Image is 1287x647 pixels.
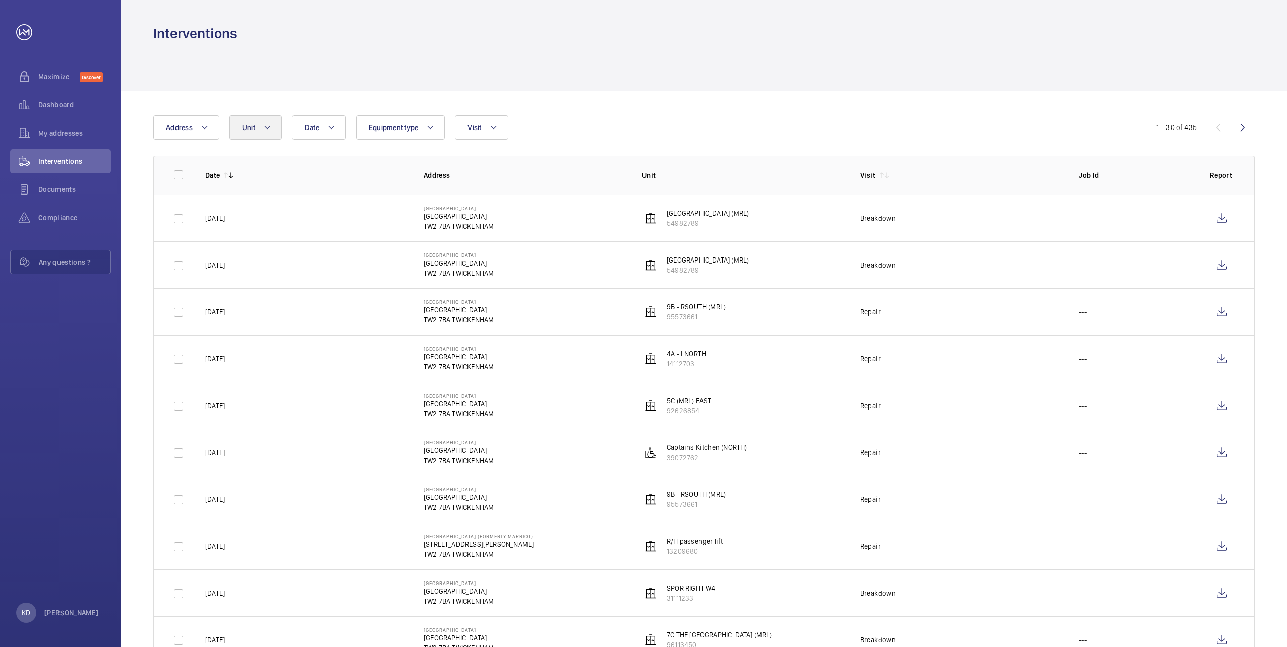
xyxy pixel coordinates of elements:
p: --- [1079,354,1087,364]
div: Repair [860,541,881,551]
button: Visit [455,115,508,140]
p: [GEOGRAPHIC_DATA] [424,393,494,399]
p: [GEOGRAPHIC_DATA] [424,627,494,633]
img: elevator.svg [645,634,657,646]
p: [DATE] [205,588,225,598]
p: TW2 7BA TWICKENHAM [424,409,494,419]
p: TW2 7BA TWICKENHAM [424,315,494,325]
span: Unit [242,123,255,132]
p: TW2 7BA TWICKENHAM [424,221,494,231]
div: Repair [860,307,881,317]
p: [GEOGRAPHIC_DATA] [424,299,494,305]
p: 7C THE [GEOGRAPHIC_DATA] (MRL) [667,630,772,640]
p: 14112703 [667,359,706,369]
span: Any questions ? [39,257,110,267]
p: --- [1079,494,1087,504]
span: Visit [467,123,481,132]
img: elevator.svg [645,353,657,365]
p: Date [205,170,220,180]
p: [GEOGRAPHIC_DATA] [424,492,494,502]
p: [DATE] [205,541,225,551]
img: elevator.svg [645,400,657,412]
p: [DATE] [205,635,225,645]
p: 92626854 [667,406,711,416]
p: [DATE] [205,354,225,364]
p: Captains Kitchen (NORTH) [667,442,747,452]
span: Compliance [38,213,111,223]
p: [GEOGRAPHIC_DATA] [424,580,494,586]
img: platform_lift.svg [645,446,657,459]
span: Discover [80,72,103,82]
div: Breakdown [860,635,896,645]
p: [DATE] [205,213,225,223]
p: SPOR RIGHT W4 [667,583,715,593]
p: [DATE] [205,260,225,270]
div: Repair [860,354,881,364]
p: [GEOGRAPHIC_DATA] [424,445,494,456]
p: --- [1079,588,1087,598]
p: --- [1079,401,1087,411]
img: elevator.svg [645,306,657,318]
p: Address [424,170,626,180]
p: [PERSON_NAME] [44,608,99,618]
div: Breakdown [860,588,896,598]
p: --- [1079,635,1087,645]
p: Unit [642,170,844,180]
p: [GEOGRAPHIC_DATA] [424,439,494,445]
p: 54982789 [667,218,749,228]
div: 1 – 30 of 435 [1156,122,1197,133]
p: 39072762 [667,452,747,463]
p: --- [1079,213,1087,223]
p: [DATE] [205,447,225,458]
p: [STREET_ADDRESS][PERSON_NAME] [424,539,534,549]
p: [DATE] [205,307,225,317]
div: Breakdown [860,213,896,223]
h1: Interventions [153,24,237,43]
p: [GEOGRAPHIC_DATA] [424,352,494,362]
p: [DATE] [205,494,225,504]
span: Equipment type [369,123,419,132]
p: [GEOGRAPHIC_DATA] [424,399,494,409]
button: Address [153,115,219,140]
div: Repair [860,494,881,504]
span: Dashboard [38,100,111,110]
img: elevator.svg [645,493,657,505]
p: Visit [860,170,875,180]
img: elevator.svg [645,540,657,552]
p: [DATE] [205,401,225,411]
p: 4A - LNORTH [667,349,706,359]
p: --- [1079,307,1087,317]
div: Repair [860,401,881,411]
p: 31111233 [667,593,715,603]
img: elevator.svg [645,587,657,599]
p: --- [1079,260,1087,270]
span: Address [166,123,193,132]
p: [GEOGRAPHIC_DATA] (MRL) [667,208,749,218]
p: 13209680 [667,546,723,556]
button: Unit [229,115,282,140]
p: --- [1079,541,1087,551]
button: Equipment type [356,115,445,140]
p: [GEOGRAPHIC_DATA] [424,205,494,211]
p: Report [1210,170,1234,180]
p: [GEOGRAPHIC_DATA] [424,633,494,643]
p: [GEOGRAPHIC_DATA] [424,252,494,258]
span: Interventions [38,156,111,166]
p: --- [1079,447,1087,458]
span: Maximize [38,72,80,82]
p: 9B - RSOUTH (MRL) [667,489,726,499]
p: TW2 7BA TWICKENHAM [424,456,494,466]
p: KD [22,608,30,618]
p: R/H passenger lift [667,536,723,546]
p: 95573661 [667,499,726,509]
p: [GEOGRAPHIC_DATA] [424,258,494,268]
button: Date [292,115,346,140]
p: TW2 7BA TWICKENHAM [424,502,494,512]
p: [GEOGRAPHIC_DATA] [424,486,494,492]
span: My addresses [38,128,111,138]
span: Documents [38,184,111,195]
div: Repair [860,447,881,458]
p: TW2 7BA TWICKENHAM [424,549,534,559]
span: Date [305,123,319,132]
p: 5C (MRL) EAST [667,396,711,406]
